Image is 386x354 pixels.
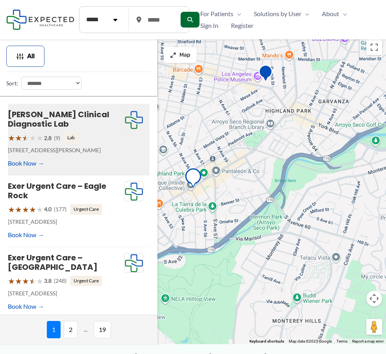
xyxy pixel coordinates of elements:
a: Book Now [8,301,44,312]
img: Expected Healthcare Logo - side, dark font, small [6,9,74,29]
a: Report a map error [352,339,384,343]
button: Map [164,47,197,63]
span: ★ [29,131,36,145]
span: ★ [29,202,36,217]
span: (248) [54,276,66,286]
span: 4.0 [44,204,52,214]
span: Map [179,52,190,59]
span: About [322,8,339,20]
a: [PERSON_NAME] Clinical Diagnostic Lab [8,109,109,129]
a: Book Now [8,229,44,241]
img: Expected Healthcare Logo [124,253,143,273]
span: ★ [36,202,43,217]
button: Drag Pegman onto the map to open Street View [366,319,382,335]
a: Terms (opens in new tab) [336,339,347,343]
span: ★ [15,274,22,288]
span: Solutions by User [254,8,301,20]
label: Sort: [6,78,18,88]
span: 2.8 [44,133,52,143]
a: Solutions by UserMenu Toggle [247,8,316,20]
p: [STREET_ADDRESS][PERSON_NAME] [8,145,124,155]
div: Ashley Clinical Diagnostic Lab [185,168,201,190]
span: (9) [54,133,60,143]
span: ★ [8,274,15,288]
span: Map data ©2025 Google [289,339,332,343]
span: ★ [15,131,22,145]
span: For Patients [200,8,233,20]
img: Maximize [170,52,176,58]
span: 1 [47,321,61,338]
span: Menu Toggle [339,8,347,20]
span: ★ [36,274,43,288]
span: 3.8 [44,276,52,286]
span: Urgent Care [70,276,102,286]
span: (177) [54,204,66,214]
a: Register [225,20,260,31]
a: Exer Urgent Care – Eagle Rock [8,181,106,201]
span: ★ [36,131,43,145]
span: 2 [64,321,78,338]
a: Sign In [194,20,225,31]
button: Map camera controls [366,291,382,306]
div: York Healthcare &#038; Wellness Centre [259,65,273,85]
span: Register [231,20,253,31]
button: Toggle fullscreen view [366,39,382,55]
span: 19 [94,321,111,338]
span: Menu Toggle [301,8,309,20]
span: ★ [15,202,22,217]
img: Filter [16,52,24,60]
span: Urgent Care [70,204,102,214]
span: ★ [22,202,29,217]
button: All [6,46,44,67]
span: ... [81,321,90,338]
span: ★ [22,274,29,288]
p: [STREET_ADDRESS] [8,288,124,299]
a: For PatientsMenu Toggle [194,8,247,20]
span: Menu Toggle [233,8,241,20]
span: ★ [22,131,29,145]
a: Exer Urgent Care – [GEOGRAPHIC_DATA] [8,252,98,273]
span: ★ [8,131,15,145]
a: AboutMenu Toggle [316,8,353,20]
span: ★ [29,274,36,288]
span: ★ [8,202,15,217]
p: [STREET_ADDRESS] [8,217,124,227]
span: All [27,53,35,59]
span: Lab [64,133,78,143]
img: Expected Healthcare Logo [124,182,143,201]
a: Book Now [8,157,44,169]
span: Sign In [200,20,218,31]
button: Keyboard shortcuts [249,339,284,344]
img: Expected Healthcare Logo [124,110,143,130]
